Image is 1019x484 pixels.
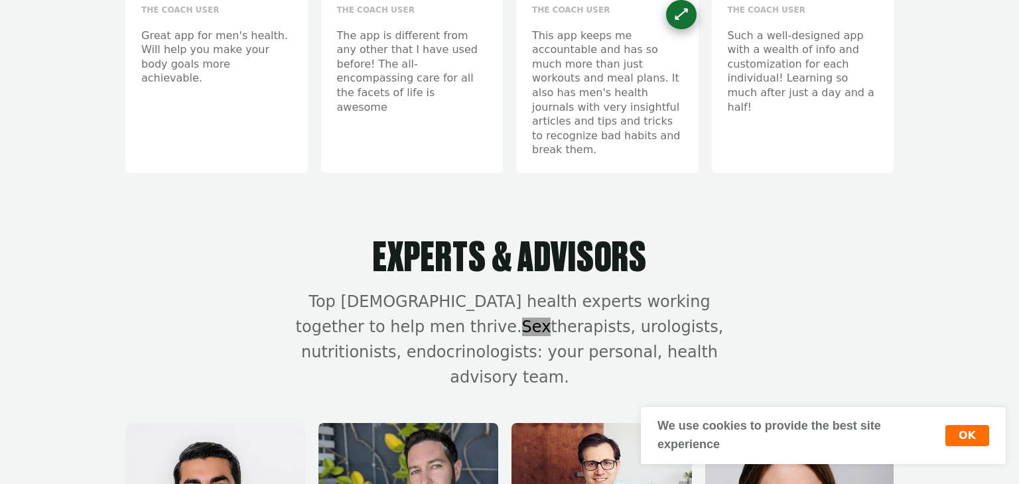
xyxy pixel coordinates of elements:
div: ⟷ [669,3,693,26]
h2: EXPERTS & ADVISORS [125,239,894,279]
div: THE COACH USER [532,4,683,17]
div: THE COACH USER [141,4,292,17]
div: Top [DEMOGRAPHIC_DATA] health experts working together to help men thrive. therapists, urologists... [277,289,742,390]
div: We use cookies to provide the best site experience [657,417,945,454]
div: The app is different from any other that I have used before! The all-encompassing care for all th... [337,29,488,115]
span: Category: Adult Content, Term: "sex" [522,318,551,336]
div: Such a well-designed app with a wealth of info and customization for each individual! Learning so... [728,29,878,115]
button: OK [945,425,989,446]
div: This app keeps me accountable and has so much more than just workouts and meal plans. It also has... [532,29,683,157]
div: THE COACH USER [728,4,878,17]
div: Great app for men's health. Will help you make your body goals more achievable. [141,29,292,86]
div: THE COACH USER [337,4,488,17]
